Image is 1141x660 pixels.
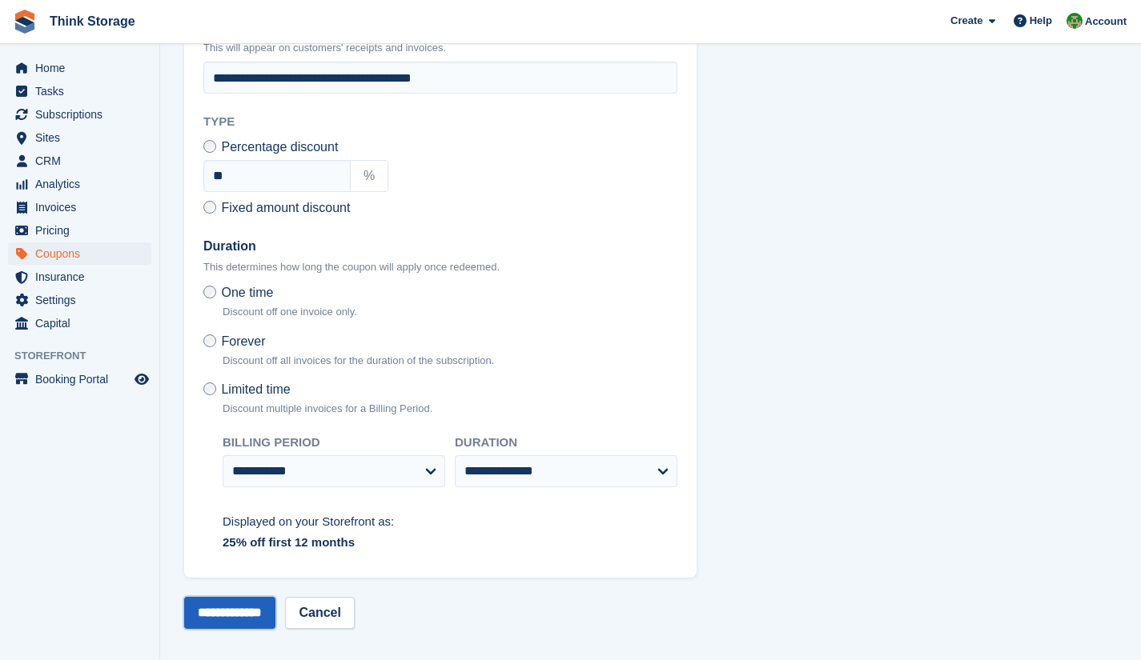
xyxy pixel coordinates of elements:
[223,513,677,531] div: Displayed on your Storefront as:
[35,126,131,149] span: Sites
[35,80,131,102] span: Tasks
[221,382,290,396] span: Limited time
[35,242,131,265] span: Coupons
[285,597,354,629] a: Cancel
[43,8,142,34] a: Think Storage
[132,370,151,389] a: Preview store
[35,150,131,172] span: CRM
[8,57,151,79] a: menu
[35,219,131,242] span: Pricing
[203,382,216,395] input: Limited time Discount multiple invoices for a Billing Period.
[223,401,432,417] p: Discount multiple invoices for a Billing Period.
[8,103,151,126] a: menu
[223,353,494,369] p: Discount off all invoices for the duration of the subscription.
[35,57,131,79] span: Home
[221,286,273,299] span: One time
[203,259,677,275] p: This determines how long the coupon will apply once redeemed.
[455,434,677,452] label: Duration
[203,140,216,153] input: Percentage discount
[223,434,445,452] label: Billing period
[35,312,131,334] span: Capital
[1085,14,1127,30] span: Account
[8,368,151,390] a: menu
[203,201,216,214] input: Fixed amount discount
[8,266,151,288] a: menu
[203,286,216,298] input: One time Discount off one invoice only.
[13,10,37,34] img: stora-icon-8386f47178a22dfd0bd8f6a31ec36ba5ce8667c1dd55bd0f319d3a0aa187defe.svg
[8,150,151,172] a: menu
[221,140,338,154] span: Percentage discount
[221,334,265,348] span: Forever
[203,334,216,347] input: Forever Discount off all invoices for the duration of the subscription.
[14,348,159,364] span: Storefront
[8,80,151,102] a: menu
[8,312,151,334] a: menu
[223,534,677,552] div: 25% off first 12 months
[221,201,350,214] span: Fixed amount discount
[8,196,151,218] a: menu
[8,242,151,265] a: menu
[203,113,677,131] h2: Type
[35,289,131,311] span: Settings
[203,40,677,56] p: This will appear on customers' receipts and invoices.
[35,103,131,126] span: Subscriptions
[35,196,131,218] span: Invoices
[203,237,677,256] label: Duration
[8,219,151,242] a: menu
[35,266,131,288] span: Insurance
[8,289,151,311] a: menu
[1067,13,1083,29] img: Sarah Mackie
[1030,13,1052,29] span: Help
[8,126,151,149] a: menu
[8,173,151,195] a: menu
[35,368,131,390] span: Booking Portal
[223,304,357,320] p: Discount off one invoice only.
[950,13,982,29] span: Create
[35,173,131,195] span: Analytics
